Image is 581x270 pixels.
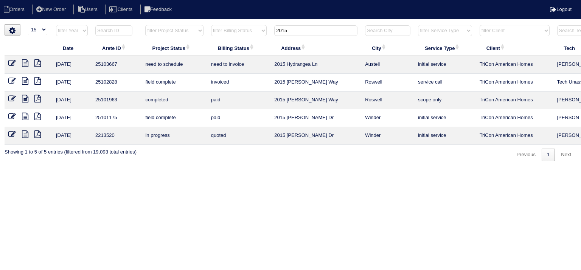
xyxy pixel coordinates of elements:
[414,74,475,92] td: service call
[476,127,553,145] td: TriCon American Homes
[274,25,357,36] input: Search Address
[361,127,414,145] td: Winder
[361,92,414,109] td: Roswell
[32,5,72,15] li: New Order
[511,149,541,161] a: Previous
[52,127,92,145] td: [DATE]
[542,149,555,161] a: 1
[207,127,270,145] td: quoted
[141,92,207,109] td: completed
[476,40,553,56] th: Client: activate to sort column ascending
[476,56,553,74] td: TriCon American Homes
[141,40,207,56] th: Project Status: activate to sort column ascending
[52,56,92,74] td: [DATE]
[92,127,141,145] td: 2213520
[414,40,475,56] th: Service Type: activate to sort column ascending
[92,56,141,74] td: 25103667
[270,74,361,92] td: 2015 [PERSON_NAME] Way
[414,127,475,145] td: initial service
[92,92,141,109] td: 25101963
[361,74,414,92] td: Roswell
[141,127,207,145] td: in progress
[207,74,270,92] td: invoiced
[141,56,207,74] td: need to schedule
[550,6,572,12] a: Logout
[414,92,475,109] td: scope only
[32,6,72,12] a: New Order
[52,74,92,92] td: [DATE]
[92,109,141,127] td: 25101175
[556,149,576,161] a: Next
[207,92,270,109] td: paid
[270,92,361,109] td: 2015 [PERSON_NAME] Way
[207,56,270,74] td: need to invoice
[73,6,104,12] a: Users
[207,109,270,127] td: paid
[73,5,104,15] li: Users
[270,56,361,74] td: 2015 Hydrangea Ln
[92,74,141,92] td: 25102828
[361,40,414,56] th: City: activate to sort column ascending
[52,109,92,127] td: [DATE]
[207,40,270,56] th: Billing Status: activate to sort column ascending
[476,92,553,109] td: TriCon American Homes
[52,40,92,56] th: Date
[140,5,178,15] li: Feedback
[5,145,137,155] div: Showing 1 to 5 of 5 entries (filtered from 19,093 total entries)
[92,40,141,56] th: Arete ID: activate to sort column ascending
[105,5,138,15] li: Clients
[141,109,207,127] td: field complete
[52,92,92,109] td: [DATE]
[476,109,553,127] td: TriCon American Homes
[95,25,132,36] input: Search ID
[361,56,414,74] td: Austell
[414,56,475,74] td: initial service
[361,109,414,127] td: Winder
[270,40,361,56] th: Address: activate to sort column ascending
[476,74,553,92] td: TriCon American Homes
[365,25,410,36] input: Search City
[270,109,361,127] td: 2015 [PERSON_NAME] Dr
[414,109,475,127] td: initial service
[270,127,361,145] td: 2015 [PERSON_NAME] Dr
[141,74,207,92] td: field complete
[105,6,138,12] a: Clients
